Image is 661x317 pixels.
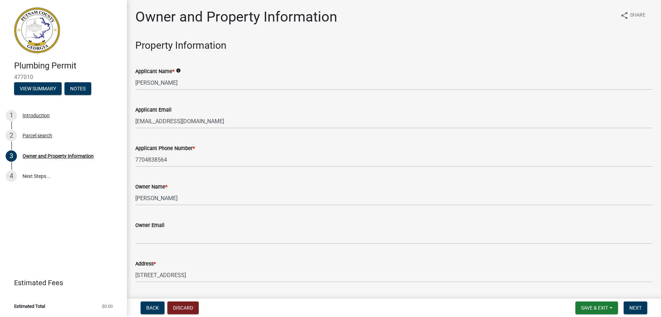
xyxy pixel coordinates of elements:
label: Applicant Email [135,108,172,113]
div: Parcel search [23,133,52,138]
h3: Property Information [135,40,653,52]
div: 2 [6,130,17,141]
span: Estimated Total [14,304,45,309]
button: shareShare [614,8,651,22]
div: 1 [6,110,17,121]
wm-modal-confirm: Summary [14,86,62,92]
label: Applicant Name [135,69,174,74]
span: $0.00 [102,304,113,309]
i: share [620,11,629,20]
button: Notes [64,82,91,95]
span: Back [146,305,159,311]
button: Save & Exit [575,301,618,314]
label: Address [135,262,156,267]
div: 3 [6,150,17,162]
span: Next [629,305,642,311]
i: info [176,68,181,73]
label: Owner Email [135,223,165,228]
div: Owner and Property Information [23,154,94,158]
span: Share [630,11,645,20]
button: View Summary [14,82,62,95]
img: Putnam County, Georgia [14,7,60,53]
h4: Plumbing Permit [14,61,121,71]
span: 477010 [14,74,113,80]
wm-modal-confirm: Notes [64,86,91,92]
button: Next [624,301,647,314]
h1: Owner and Property Information [135,8,337,25]
label: Owner Name [135,185,167,190]
div: Introduction [23,113,50,118]
span: Save & Exit [581,305,608,311]
button: Back [141,301,165,314]
label: Applicant Phone Number [135,146,195,151]
a: Estimated Fees [6,276,116,290]
div: 4 [6,171,17,182]
button: Discard [167,301,199,314]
